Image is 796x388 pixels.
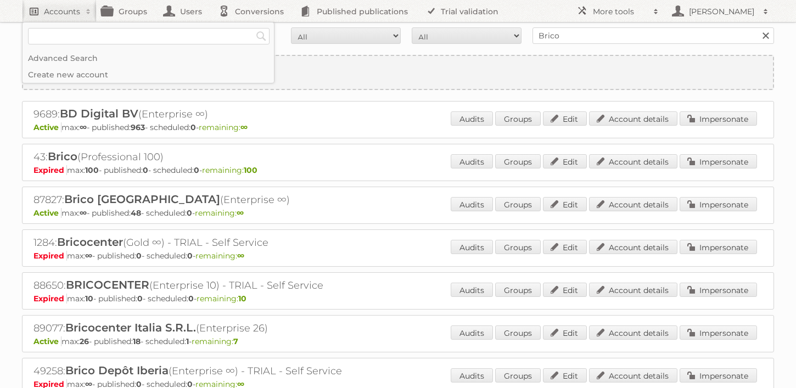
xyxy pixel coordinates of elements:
strong: 18 [133,336,141,346]
h2: 1284: (Gold ∞) - TRIAL - Self Service [33,235,418,250]
strong: 0 [136,251,142,261]
strong: 0 [187,208,192,218]
strong: 0 [188,294,194,303]
span: remaining: [202,165,257,175]
strong: 7 [233,336,238,346]
strong: 0 [194,165,199,175]
h2: More tools [593,6,648,17]
strong: 0 [190,122,196,132]
span: BD Digital BV [60,107,138,120]
p: max: - published: - scheduled: - [33,294,763,303]
a: Groups [495,111,541,126]
p: max: - published: - scheduled: - [33,165,763,175]
strong: ∞ [85,251,92,261]
strong: 48 [131,208,141,218]
a: Impersonate [680,197,757,211]
strong: ∞ [80,122,87,132]
strong: 10 [85,294,93,303]
h2: 89077: (Enterprise 26) [33,321,418,335]
span: Bricocenter Italia S.R.L. [65,321,196,334]
a: Audits [451,197,493,211]
h2: 43: (Professional 100) [33,150,418,164]
a: Groups [495,154,541,168]
strong: 1 [186,336,189,346]
strong: 26 [80,336,89,346]
a: Create new account [23,66,274,83]
span: remaining: [197,294,246,303]
a: Audits [451,325,493,340]
a: Edit [543,154,587,168]
a: Audits [451,283,493,297]
a: Impersonate [680,325,757,340]
strong: 0 [143,165,148,175]
a: Impersonate [680,240,757,254]
strong: 100 [244,165,257,175]
h2: 49258: (Enterprise ∞) - TRIAL - Self Service [33,364,418,378]
a: Impersonate [680,154,757,168]
a: Audits [451,111,493,126]
a: Account details [589,111,677,126]
strong: 100 [85,165,99,175]
a: Audits [451,154,493,168]
h2: 9689: (Enterprise ∞) [33,107,418,121]
strong: 10 [238,294,246,303]
span: Brico [48,150,77,163]
a: Account details [589,325,677,340]
span: remaining: [195,251,244,261]
a: Account details [589,154,677,168]
a: Groups [495,283,541,297]
a: Groups [495,240,541,254]
a: Account details [589,283,677,297]
a: Edit [543,197,587,211]
p: max: - published: - scheduled: - [33,336,763,346]
span: Active [33,122,61,132]
span: Expired [33,294,67,303]
h2: [PERSON_NAME] [686,6,758,17]
span: Active [33,336,61,346]
h2: 88650: (Enterprise 10) - TRIAL - Self Service [33,278,418,293]
span: Bricocenter [57,235,123,249]
span: remaining: [199,122,248,132]
a: Audits [451,240,493,254]
a: Impersonate [680,368,757,383]
strong: 0 [187,251,193,261]
a: Impersonate [680,111,757,126]
span: Brico [GEOGRAPHIC_DATA] [64,193,220,206]
span: Active [33,208,61,218]
strong: 0 [137,294,143,303]
a: Edit [543,111,587,126]
input: Search [253,28,270,44]
a: Advanced Search [23,50,274,66]
a: Edit [543,283,587,297]
h2: 87827: (Enterprise ∞) [33,193,418,207]
a: Account details [589,368,677,383]
p: max: - published: - scheduled: - [33,251,763,261]
a: Groups [495,325,541,340]
a: Account details [589,197,677,211]
strong: ∞ [237,251,244,261]
a: Groups [495,197,541,211]
h2: Accounts [44,6,80,17]
p: max: - published: - scheduled: - [33,122,763,132]
a: Edit [543,325,587,340]
strong: ∞ [237,208,244,218]
strong: 963 [131,122,145,132]
a: Account details [589,240,677,254]
span: Brico Depôt Iberia [65,364,169,377]
span: BRICOCENTER [66,278,149,291]
span: remaining: [195,208,244,218]
p: max: - published: - scheduled: - [33,208,763,218]
a: Edit [543,368,587,383]
a: Impersonate [680,283,757,297]
span: Expired [33,251,67,261]
span: Expired [33,165,67,175]
a: Audits [451,368,493,383]
a: Edit [543,240,587,254]
strong: ∞ [80,208,87,218]
a: Create new account [23,56,773,89]
span: remaining: [192,336,238,346]
a: Groups [495,368,541,383]
strong: ∞ [240,122,248,132]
